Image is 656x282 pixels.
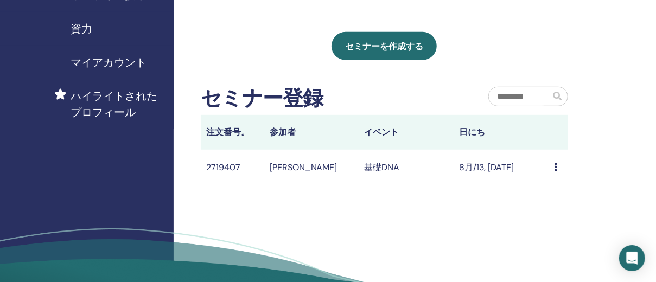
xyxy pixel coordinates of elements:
th: 参加者 [264,115,359,150]
td: [PERSON_NAME] [264,150,359,185]
span: マイアカウント [71,54,147,70]
span: 資力 [71,21,92,37]
a: セミナーを作成する [332,32,437,60]
span: セミナーを作成する [345,41,423,52]
td: 8月/13, [DATE] [454,150,549,185]
div: Open Intercom Messenger [619,245,645,271]
th: 注文番号。 [201,115,264,150]
span: ハイライトされたプロフィール [71,88,165,120]
th: イベント [359,115,454,150]
h2: セミナー登録 [201,86,323,111]
td: 2719407 [201,150,264,185]
th: 日にち [454,115,549,150]
td: 基礎DNA [359,150,454,185]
